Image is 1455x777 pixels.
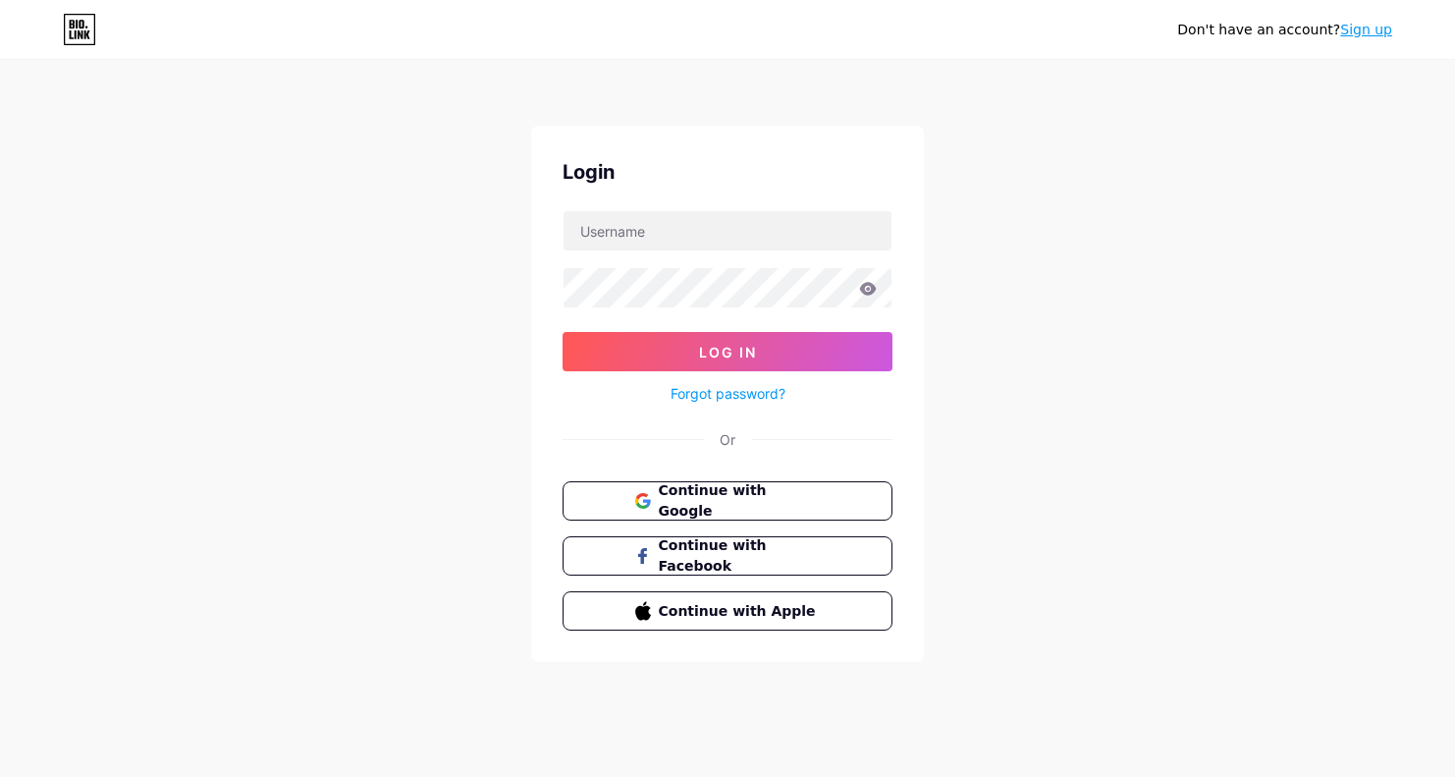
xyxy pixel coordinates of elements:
[659,601,821,622] span: Continue with Apple
[563,157,892,187] div: Login
[659,480,821,522] span: Continue with Google
[659,535,821,577] span: Continue with Facebook
[563,536,892,576] button: Continue with Facebook
[563,591,892,631] button: Continue with Apple
[564,211,891,250] input: Username
[563,332,892,371] button: Log In
[720,429,735,450] div: Or
[699,344,757,361] span: Log In
[1340,22,1392,37] a: Sign up
[1177,20,1392,40] div: Don't have an account?
[563,481,892,521] button: Continue with Google
[671,383,785,404] a: Forgot password?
